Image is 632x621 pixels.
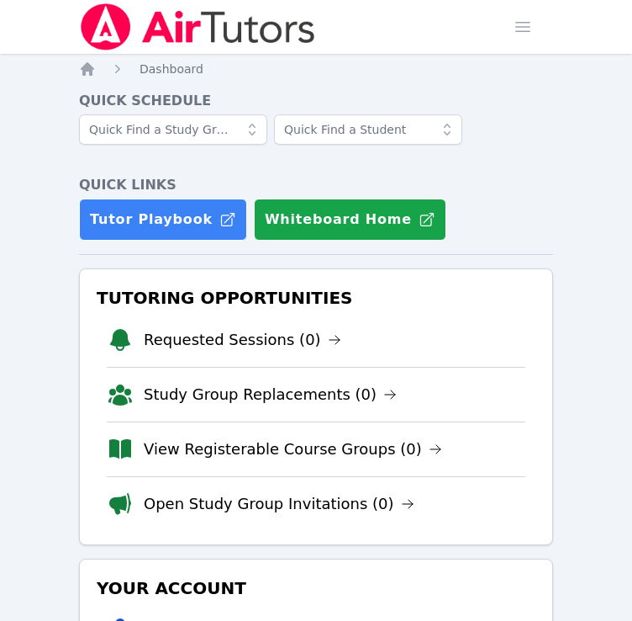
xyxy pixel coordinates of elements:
[140,61,203,77] a: Dashboard
[79,61,553,77] nav: Breadcrumb
[144,492,414,516] a: Open Study Group Invitations (0)
[93,283,539,313] h3: Tutoring Opportunities
[79,91,553,111] h4: Quick Schedule
[274,114,462,145] input: Quick Find a Student
[79,199,247,241] a: Tutor Playbook
[144,383,397,406] a: Study Group Replacements (0)
[93,573,539,603] h3: Your Account
[254,199,446,241] button: Whiteboard Home
[79,114,267,145] input: Quick Find a Study Group
[79,175,553,195] h4: Quick Links
[140,62,203,76] span: Dashboard
[79,3,317,50] img: Air Tutors
[144,438,442,461] a: View Registerable Course Groups (0)
[144,328,341,352] a: Requested Sessions (0)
